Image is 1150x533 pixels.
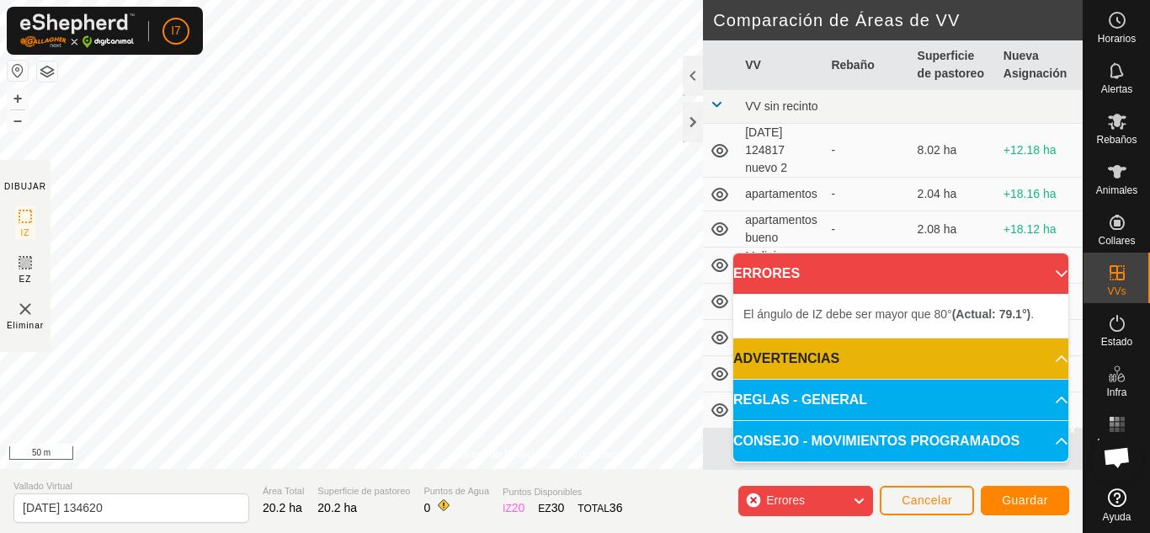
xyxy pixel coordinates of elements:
b: (Actual: 79.1°) [952,307,1031,321]
a: Política de Privacidad [455,447,551,462]
span: IZ [21,227,30,239]
span: 36 [610,501,623,514]
div: - [831,185,903,203]
div: - [831,141,903,159]
button: Cancelar [880,486,974,515]
span: Alertas [1101,84,1132,94]
span: VVs [1107,286,1126,296]
td: Molinias [DATE] [738,248,824,284]
span: Eliminar [7,319,44,332]
span: Infra [1106,387,1126,397]
td: +18.12 ha [997,211,1083,248]
span: Errores [766,493,805,507]
div: Chat abierto [1092,432,1142,482]
h2: Comparación de Áreas de VV [713,10,1083,30]
td: +3.76 ha [997,248,1083,284]
button: – [8,110,28,131]
span: Collares [1098,236,1135,246]
span: Puntos de Agua [423,484,489,498]
span: 20.2 ha [317,501,357,514]
span: Ayuda [1103,512,1131,522]
td: 16.44 ha [911,248,997,284]
td: 2.04 ha [911,178,997,211]
td: apartamentos [738,178,824,211]
p-accordion-header: REGLAS - GENERAL [733,380,1068,420]
span: Cancelar [902,493,952,507]
p-accordion-header: CONSEJO - MOVIMIENTOS PROGRAMADOS [733,421,1068,461]
p-accordion-content: ERRORES [733,294,1068,338]
span: 0 [423,501,430,514]
span: EZ [19,273,32,285]
td: +18.16 ha [997,178,1083,211]
div: EZ [538,499,564,517]
span: Animales [1096,185,1137,195]
span: Horarios [1098,34,1136,44]
button: Capas del Mapa [37,61,57,82]
span: 20 [512,501,525,514]
span: I7 [171,22,181,40]
img: Logo Gallagher [20,13,135,48]
span: ADVERTENCIAS [733,349,839,369]
span: Estado [1101,337,1132,347]
th: Rebaño [824,40,910,90]
th: Nueva Asignación [997,40,1083,90]
th: VV [738,40,824,90]
p-accordion-header: ERRORES [733,253,1068,294]
span: Mapa de Calor [1088,438,1146,458]
td: 2.08 ha [911,211,997,248]
p-accordion-header: ADVERTENCIAS [733,338,1068,379]
div: - [831,221,903,238]
span: Rebaños [1096,135,1137,145]
span: Puntos Disponibles [503,485,622,499]
span: VV sin recinto [745,99,817,113]
td: 8.02 ha [911,124,997,178]
span: CONSEJO - MOVIMIENTOS PROGRAMADOS [733,431,1020,451]
td: [DATE] 124817 nuevo 2 [738,124,824,178]
span: Guardar [1002,493,1048,507]
div: IZ [503,499,524,517]
td: apartamentos bueno [738,211,824,248]
a: Ayuda [1083,482,1150,529]
div: TOTAL [578,499,622,517]
td: +12.18 ha [997,124,1083,178]
span: Área Total [263,484,304,498]
span: Superficie de pastoreo [317,484,410,498]
span: Vallado Virtual [13,479,249,493]
span: ERRORES [733,264,800,284]
span: REGLAS - GENERAL [733,390,867,410]
th: Superficie de pastoreo [911,40,997,90]
span: 30 [551,501,565,514]
img: VV [15,299,35,319]
span: 20.2 ha [263,501,302,514]
button: Restablecer Mapa [8,61,28,81]
button: + [8,88,28,109]
button: Guardar [981,486,1069,515]
span: El ángulo de IZ debe ser mayor que 80° . [743,307,1034,321]
a: Contáctenos [572,447,628,462]
div: DIBUJAR [4,180,46,193]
